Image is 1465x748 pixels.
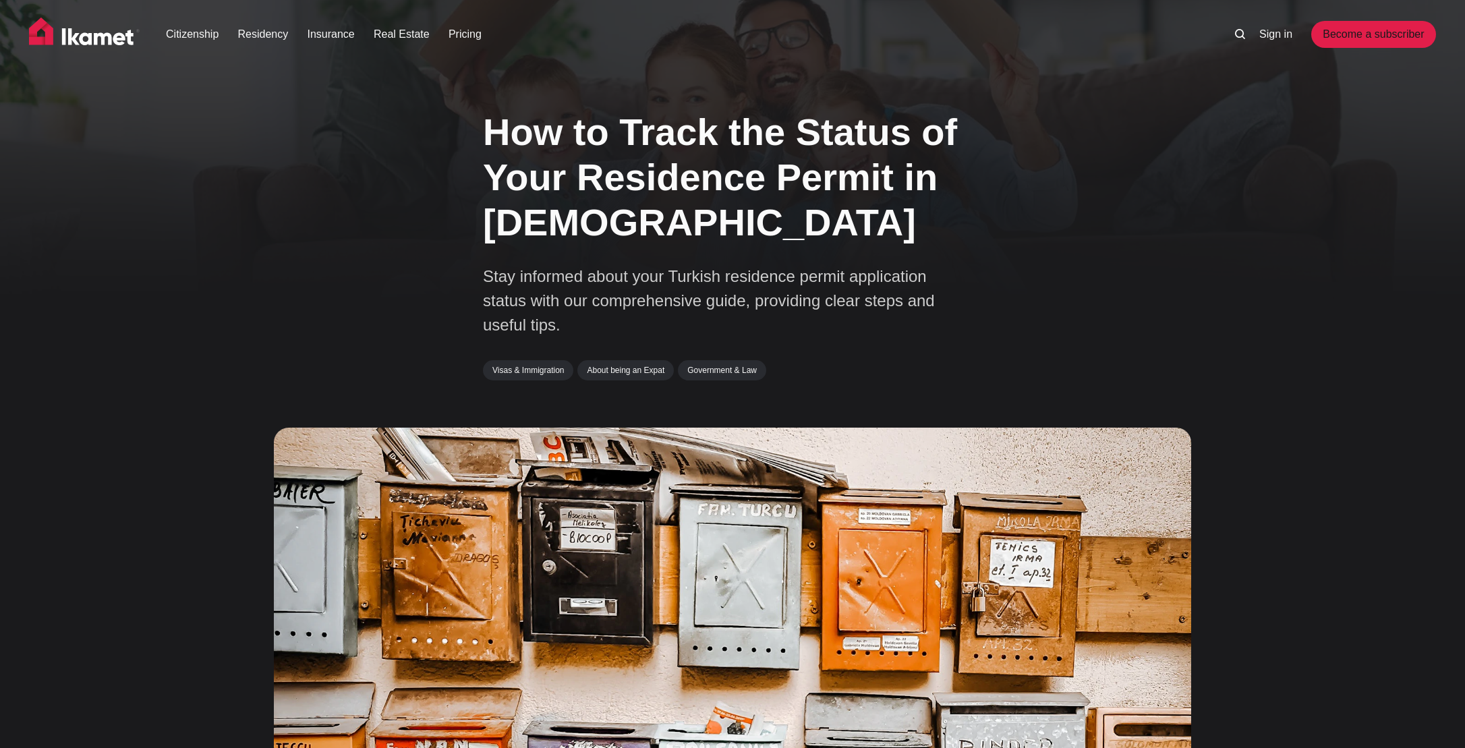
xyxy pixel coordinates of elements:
[238,26,289,42] a: Residency
[166,26,219,42] a: Citizenship
[1311,21,1435,48] a: Become a subscriber
[483,264,955,337] p: Stay informed about your Turkish residence permit application status with our comprehensive guide...
[1259,26,1292,42] a: Sign in
[374,26,430,42] a: Real Estate
[678,360,766,380] a: Government & Law
[483,109,982,246] h1: How to Track the Status of Your Residence Permit in [DEMOGRAPHIC_DATA]
[307,26,354,42] a: Insurance
[449,26,482,42] a: Pricing
[483,360,573,380] a: Visas & Immigration
[577,360,674,380] a: About being an Expat
[29,18,140,51] img: Ikamet home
